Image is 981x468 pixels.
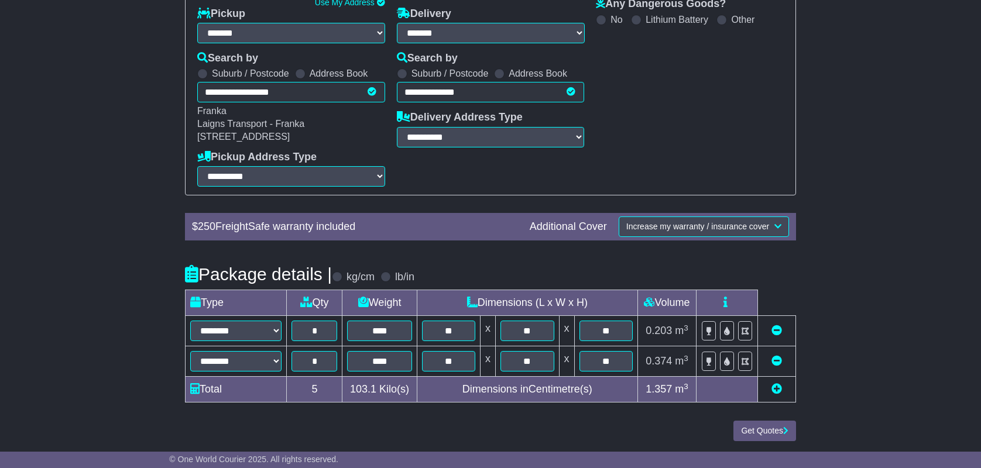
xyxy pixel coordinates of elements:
sup: 3 [684,324,688,332]
span: 0.203 [646,325,672,336]
span: m [675,355,688,367]
div: $ FreightSafe warranty included [186,221,524,233]
label: Address Book [310,68,368,79]
label: Pickup Address Type [197,151,317,164]
sup: 3 [684,354,688,363]
label: Search by [197,52,258,65]
td: Type [186,290,287,316]
span: [STREET_ADDRESS] [197,132,290,142]
td: Dimensions (L x W x H) [417,290,637,316]
td: x [481,346,496,377]
td: Kilo(s) [342,377,417,402]
td: Dimensions in Centimetre(s) [417,377,637,402]
label: Address Book [509,68,567,79]
span: © One World Courier 2025. All rights reserved. [169,455,338,464]
a: Remove this item [771,325,782,336]
td: Volume [637,290,696,316]
td: 5 [287,377,342,402]
sup: 3 [684,382,688,391]
button: Increase my warranty / insurance cover [619,216,789,237]
label: Pickup [197,8,245,20]
h4: Package details | [185,264,332,284]
button: Get Quotes [733,421,796,441]
label: Other [731,14,754,25]
span: 103.1 [350,383,376,395]
label: Delivery Address Type [397,111,523,124]
label: Suburb / Postcode [212,68,289,79]
a: Add new item [771,383,782,395]
span: Laigns Transport - Franka [197,119,304,129]
a: Remove this item [771,355,782,367]
label: Delivery [397,8,451,20]
td: Weight [342,290,417,316]
td: x [559,346,574,377]
div: Additional Cover [524,221,613,233]
label: Lithium Battery [646,14,708,25]
td: x [481,316,496,346]
span: m [675,383,688,395]
td: x [559,316,574,346]
label: Suburb / Postcode [411,68,489,79]
span: 1.357 [646,383,672,395]
span: 250 [198,221,215,232]
label: lb/in [395,271,414,284]
label: Search by [397,52,458,65]
td: Total [186,377,287,402]
label: kg/cm [347,271,375,284]
span: Increase my warranty / insurance cover [626,222,769,231]
span: 0.374 [646,355,672,367]
label: No [610,14,622,25]
span: Franka [197,106,227,116]
span: m [675,325,688,336]
td: Qty [287,290,342,316]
